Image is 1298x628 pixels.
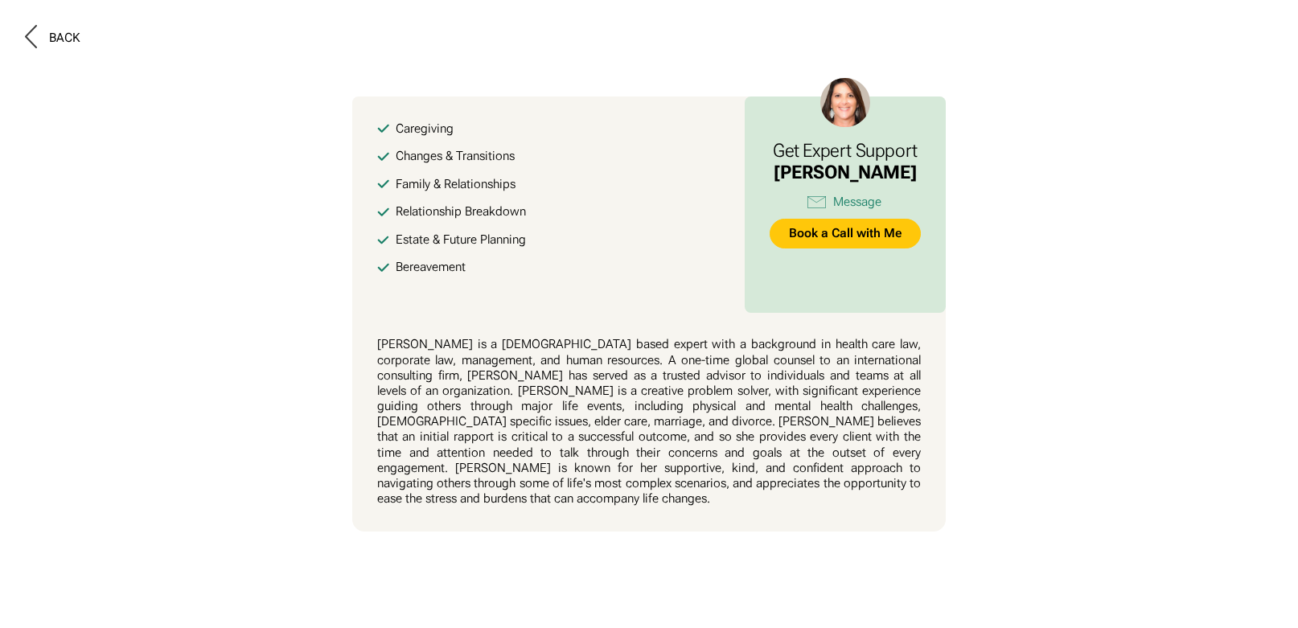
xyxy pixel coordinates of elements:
div: Message [833,195,881,210]
a: Message [770,191,921,213]
div: Family & Relationships [396,177,516,192]
div: Bereavement [396,260,466,275]
button: Back [25,25,80,52]
div: Caregiving [396,121,454,137]
div: [PERSON_NAME] [773,162,918,185]
div: Back [49,31,80,46]
div: Relationship Breakdown [396,204,526,220]
div: Changes & Transitions [396,149,515,164]
h3: Get Expert Support [773,140,918,162]
div: Estate & Future Planning [396,232,526,248]
a: Book a Call with Me [770,219,921,248]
